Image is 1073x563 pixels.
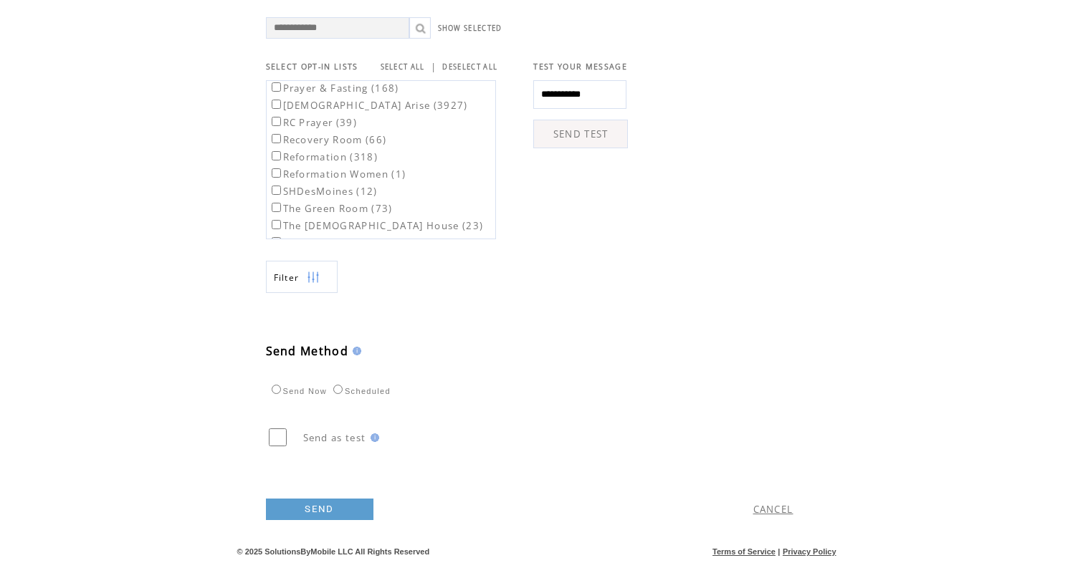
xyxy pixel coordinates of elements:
input: Send Now [272,385,281,394]
label: TheTempo (32) [269,236,361,249]
input: Recovery Room (66) [272,134,281,143]
label: Reformation Women (1) [269,168,406,181]
a: DESELECT ALL [442,62,497,72]
span: Send Method [266,343,349,359]
input: [DEMOGRAPHIC_DATA] Arise (3927) [272,100,281,109]
input: Reformation Women (1) [272,168,281,178]
a: Filter [266,261,338,293]
input: TheTempo (32) [272,237,281,246]
span: | [431,60,437,73]
label: SHDesMoines (12) [269,185,378,198]
a: SELECT ALL [381,62,425,72]
a: Privacy Policy [783,547,836,556]
span: Show filters [274,271,300,284]
a: Terms of Service [712,547,776,556]
img: filters.png [307,261,320,294]
input: The [DEMOGRAPHIC_DATA] House (23) [272,220,281,229]
input: The Green Room (73) [272,203,281,212]
span: TEST YOUR MESSAGE [533,62,627,72]
span: © 2025 SolutionsByMobile LLC All Rights Reserved [237,547,430,556]
label: The Green Room (73) [269,202,393,215]
input: Scheduled [333,385,343,394]
span: | [778,547,780,556]
label: Prayer & Fasting (168) [269,82,399,95]
input: SHDesMoines (12) [272,186,281,195]
label: [DEMOGRAPHIC_DATA] Arise (3927) [269,99,468,112]
a: SEND TEST [533,120,628,148]
label: Recovery Room (66) [269,133,387,146]
input: RC Prayer (39) [272,117,281,126]
input: Prayer & Fasting (168) [272,82,281,92]
input: Reformation (318) [272,151,281,160]
img: help.gif [348,347,361,355]
label: Send Now [268,387,327,395]
label: RC Prayer (39) [269,116,358,129]
img: help.gif [366,433,379,442]
label: Reformation (318) [269,150,378,163]
label: Scheduled [330,387,391,395]
a: SHOW SELECTED [438,24,502,33]
label: The [DEMOGRAPHIC_DATA] House (23) [269,219,484,232]
a: CANCEL [753,503,793,516]
a: SEND [266,499,373,520]
span: Send as test [303,431,366,444]
span: SELECT OPT-IN LISTS [266,62,358,72]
